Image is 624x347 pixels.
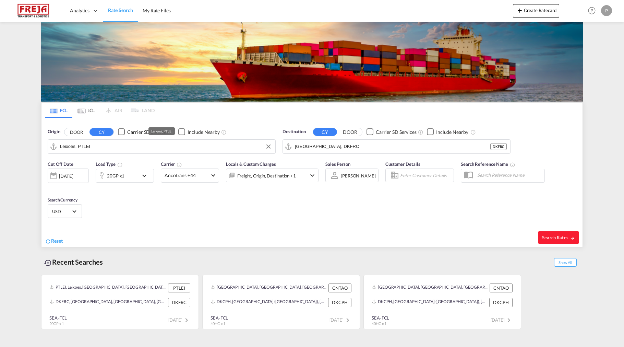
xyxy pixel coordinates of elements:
input: Search by Port [60,141,272,152]
button: Clear Input [263,141,274,152]
img: 586607c025bf11f083711d99603023e7.png [10,3,57,19]
img: LCL+%26+FCL+BACKGROUND.png [41,22,583,102]
div: Recent Searches [41,254,106,270]
div: CNTAO [328,284,351,292]
md-icon: Unchecked: Ignores neighbouring ports when fetching rates.Checked : Includes neighbouring ports w... [470,129,476,135]
div: DKFRC [490,143,507,150]
md-tab-item: LCL [72,103,100,118]
span: Origin [48,128,60,135]
span: [DATE] [168,317,191,323]
div: Origin DOOR CY Checkbox No InkUnchecked: Search for CY (Container Yard) services for all selected... [41,118,583,247]
md-icon: icon-plus 400-fg [516,6,524,14]
recent-search-card: [GEOGRAPHIC_DATA], [GEOGRAPHIC_DATA], [GEOGRAPHIC_DATA], [GEOGRAPHIC_DATA] & [GEOGRAPHIC_DATA], [... [363,275,521,329]
md-icon: icon-chevron-right [344,316,352,324]
md-icon: icon-chevron-down [308,171,316,180]
div: [DATE] [48,169,89,183]
md-input-container: Leixoes, PTLEI [48,140,275,153]
div: CNTAO [490,284,513,292]
span: [DATE] [329,317,352,323]
md-icon: icon-chevron-right [505,316,513,324]
button: Search Ratesicon-arrow-right [538,231,579,244]
md-select: Select Currency: $ USDUnited States Dollar [51,206,78,216]
div: SEA-FCL [211,315,228,321]
md-icon: icon-chevron-down [140,172,152,180]
span: USD [52,208,71,215]
md-icon: icon-information-outline [117,162,123,167]
input: Search Reference Name [474,170,544,180]
div: Leixoes, PTLEI [151,127,172,135]
md-pagination-wrapper: Use the left and right arrow keys to navigate between tabs [45,103,155,118]
span: Search Reference Name [461,161,515,167]
div: PTLEI, Leixoes, Portugal, Southern Europe, Europe [50,284,166,292]
md-input-container: Fredericia, DKFRC [283,140,510,153]
span: Help [586,5,598,16]
div: Include Nearby [436,129,468,136]
button: icon-plus 400-fgCreate Ratecard [513,4,559,18]
button: CY [89,128,113,136]
md-checkbox: Checkbox No Ink [178,128,220,136]
md-icon: The selected Trucker/Carrierwill be displayed in the rate results If the rates are from another f... [177,162,182,167]
md-icon: icon-backup-restore [44,259,52,267]
span: Locals & Custom Charges [226,161,276,167]
span: Carrier [161,161,182,167]
div: DKFRC, Fredericia, Denmark, Northern Europe, Europe [50,298,166,307]
div: [PERSON_NAME] [341,173,376,178]
span: Search Currency [48,197,77,203]
div: Carrier SD Services [376,129,417,136]
div: P [601,5,612,16]
input: Search by Port [295,141,490,152]
span: Ancotrans +44 [165,172,209,179]
md-checkbox: Checkbox No Ink [367,128,417,136]
div: DKCPH [328,298,351,307]
span: Reset [51,238,63,244]
div: Include Nearby [188,129,220,136]
button: DOOR [64,128,88,136]
button: CY [313,128,337,136]
div: CNTAO, Qingdao, China, Greater China & Far East Asia, Asia Pacific [211,284,327,292]
md-icon: Your search will be saved by the below given name [510,162,515,167]
md-tab-item: FCL [45,103,72,118]
span: Cut Off Date [48,161,73,167]
recent-search-card: [GEOGRAPHIC_DATA], [GEOGRAPHIC_DATA], [GEOGRAPHIC_DATA], [GEOGRAPHIC_DATA] & [GEOGRAPHIC_DATA], [... [202,275,360,329]
div: Carrier SD Services [127,129,168,136]
div: DKCPH, Copenhagen (Kobenhavn), Denmark, Northern Europe, Europe [211,298,326,307]
md-icon: icon-chevron-right [182,316,191,324]
span: 40HC x 1 [211,321,225,326]
md-icon: Unchecked: Search for CY (Container Yard) services for all selected carriers.Checked : Search for... [418,129,423,135]
div: CNTAO, Qingdao, China, Greater China & Far East Asia, Asia Pacific [372,284,488,292]
span: Rate Search [108,7,133,13]
span: [DATE] [491,317,513,323]
div: Help [586,5,601,17]
div: DKCPH, Copenhagen (Kobenhavn), Denmark, Northern Europe, Europe [372,298,488,307]
md-select: Sales Person: Philip Schnoor [340,171,376,181]
div: [DATE] [59,173,73,179]
div: Freight Origin Destination Factory Stuffingicon-chevron-down [226,169,319,182]
span: Search Rates [542,235,575,240]
span: 20GP x 1 [49,321,64,326]
md-checkbox: Checkbox No Ink [118,128,168,136]
recent-search-card: PTLEI, Leixoes, [GEOGRAPHIC_DATA], [GEOGRAPHIC_DATA], [GEOGRAPHIC_DATA] PTLEIDKFRC, [GEOGRAPHIC_D... [41,275,199,329]
div: DKFRC [168,298,190,307]
md-icon: icon-arrow-right [570,236,575,241]
md-checkbox: Checkbox No Ink [427,128,468,136]
div: SEA-FCL [372,315,389,321]
span: Customer Details [385,161,420,167]
div: 20GP x1 [107,171,124,181]
div: Freight Origin Destination Factory Stuffing [237,171,296,181]
span: Show All [554,258,577,267]
div: SEA-FCL [49,315,67,321]
md-icon: icon-refresh [45,238,51,244]
span: Load Type [96,161,123,167]
div: PTLEI [168,284,190,292]
span: 40HC x 1 [372,321,386,326]
span: Analytics [70,7,89,14]
div: icon-refreshReset [45,238,63,245]
div: 20GP x1icon-chevron-down [96,169,154,183]
span: My Rate Files [143,8,171,13]
input: Enter Customer Details [400,170,452,181]
md-datepicker: Select [48,182,53,192]
md-icon: Unchecked: Ignores neighbouring ports when fetching rates.Checked : Includes neighbouring ports w... [221,129,227,135]
span: Destination [283,128,306,135]
button: DOOR [338,128,362,136]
